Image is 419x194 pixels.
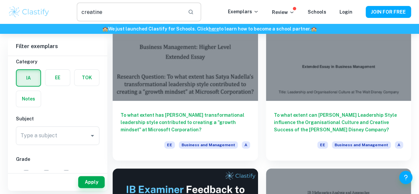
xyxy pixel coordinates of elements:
[366,6,411,18] button: JOIN FOR FREE
[75,70,99,86] button: TOK
[308,9,326,15] a: Schools
[8,37,107,56] h6: Filter exemplars
[33,169,36,177] span: 7
[77,3,183,21] input: Search for any exemplars...
[228,8,259,15] p: Exemplars
[395,141,403,149] span: A
[16,91,41,107] button: Notes
[16,58,99,65] h6: Category
[317,141,328,149] span: EE
[53,169,56,177] span: 6
[399,171,412,184] button: Help and Feedback
[17,70,40,86] button: IA
[78,176,105,188] button: Apply
[16,156,99,163] h6: Grade
[164,141,175,149] span: EE
[311,26,317,32] span: 🏫
[179,141,238,149] span: Business and Management
[1,25,418,32] h6: We just launched Clastify for Schools. Click to learn how to become a school partner.
[242,141,250,149] span: A
[16,115,99,122] h6: Subject
[340,9,352,15] a: Login
[209,26,219,32] a: here
[88,131,97,140] button: Open
[272,9,294,16] p: Review
[73,169,76,177] span: 5
[121,111,250,133] h6: To what extent has [PERSON_NAME] transformational leadership style contributed to creating a "gro...
[8,5,50,19] img: Clastify logo
[274,111,403,133] h6: To what extent can [PERSON_NAME] Leadership Style influence the Organisational Culture and Creati...
[332,141,391,149] span: Business and Management
[45,70,70,86] button: EE
[102,26,108,32] span: 🏫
